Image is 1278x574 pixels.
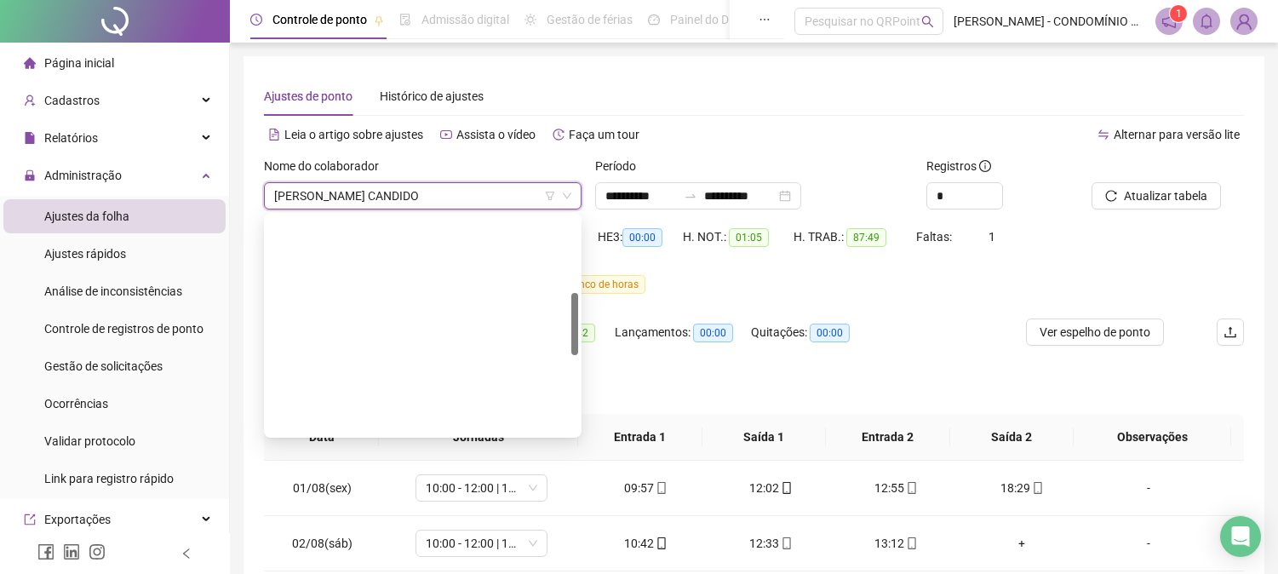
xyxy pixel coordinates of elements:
[921,15,934,28] span: search
[268,129,280,141] span: file-text
[63,543,80,560] span: linkedin
[670,13,736,26] span: Painel do DP
[537,228,577,247] span: 04:04
[1231,9,1257,34] img: 77571
[24,169,36,181] span: lock
[44,397,108,410] span: Ocorrências
[352,324,392,342] span: 02:25
[24,57,36,69] span: home
[44,210,129,223] span: Ajustes da folha
[44,94,100,107] span: Cadastros
[1030,482,1044,494] span: mobile
[1097,129,1109,141] span: swap
[181,548,192,560] span: left
[751,323,874,342] div: Quitações:
[380,89,484,103] span: Histórico de ajustes
[468,278,487,290] span: HE 2
[904,482,918,494] span: mobile
[264,157,390,175] label: Nome do colaborador
[648,14,660,26] span: dashboard
[1161,14,1177,29] span: notification
[1098,479,1199,497] div: -
[1092,182,1221,210] button: Atualizar tabela
[954,12,1145,31] span: [PERSON_NAME] - CONDOMÍNIO DO EDIFÍCIO [GEOGRAPHIC_DATA]
[722,479,820,497] div: 12:02
[729,228,769,247] span: 01:05
[44,56,114,70] span: Página inicial
[1074,414,1231,461] th: Observações
[272,13,367,26] span: Controle de ponto
[654,537,668,549] span: mobile
[264,227,427,247] div: Saldo total:
[684,189,697,203] span: to
[553,129,564,141] span: history
[555,324,595,342] span: 24:42
[826,414,949,461] th: Entrada 2
[274,183,571,209] span: ISRAEL TRAJANO CANDIDO
[44,513,111,526] span: Exportações
[426,475,537,501] span: 10:00 - 12:00 | 13:00 - 18:20
[547,13,633,26] span: Gestão de férias
[293,481,352,495] span: 01/08(sex)
[904,537,918,549] span: mobile
[989,230,995,244] span: 1
[379,414,578,461] th: Jornadas
[597,534,695,553] div: 10:42
[524,14,536,26] span: sun
[24,514,36,525] span: export
[1105,190,1117,202] span: reload
[44,169,122,182] span: Administração
[810,324,850,342] span: 00:00
[779,482,793,494] span: mobile
[615,323,751,342] div: Lançamentos:
[1220,516,1261,557] div: Open Intercom Messenger
[972,534,1070,553] div: +
[89,543,106,560] span: instagram
[950,414,1074,461] th: Saída 2
[597,479,695,497] div: 09:57
[440,129,452,141] span: youtube
[622,228,662,247] span: 00:00
[326,228,369,247] span: -22:17
[1087,428,1218,446] span: Observações
[1199,14,1214,29] span: bell
[598,227,683,247] div: HE 3:
[513,227,598,247] div: HE 2:
[545,191,555,201] span: filter
[1124,187,1207,205] span: Atualizar tabela
[794,227,916,247] div: H. TRAB.:
[264,275,448,294] span: contabilizada no banco de horas
[44,472,174,485] span: Link para registro rápido
[1170,5,1187,22] sup: 1
[722,534,820,553] div: 12:33
[250,14,262,26] span: clock-circle
[44,131,98,145] span: Relatórios
[399,14,411,26] span: file-done
[44,359,163,373] span: Gestão de solicitações
[1114,128,1240,141] span: Alternar para versão lite
[578,414,702,461] th: Entrada 1
[264,414,379,461] th: Data
[426,531,537,556] span: 10:00 - 12:00 | 13:00 - 18:20
[456,128,536,141] span: Assista o vídeo
[374,15,384,26] span: pushpin
[654,482,668,494] span: mobile
[1224,325,1237,339] span: upload
[421,13,509,26] span: Admissão digital
[278,370,472,389] span: Separar saldo positivo e negativo?
[847,534,945,553] div: 13:12
[979,160,991,172] span: info-circle
[264,323,417,342] div: Banco de horas:
[916,230,954,244] span: Faltas:
[847,479,945,497] div: 12:55
[461,275,645,294] span: contabilizada no banco de horas
[284,128,423,141] span: Leia o artigo sobre ajustes
[44,434,135,448] span: Validar protocolo
[271,278,289,290] span: HE 1
[264,89,352,103] span: Ajustes de ponto
[1176,8,1182,20] span: 1
[595,157,647,175] label: Período
[44,284,182,298] span: Análise de inconsistências
[1098,534,1199,553] div: -
[44,247,126,261] span: Ajustes rápidos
